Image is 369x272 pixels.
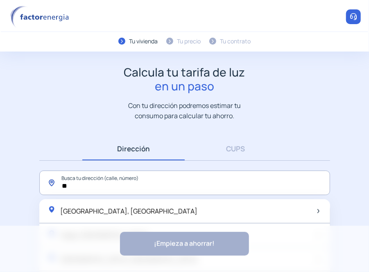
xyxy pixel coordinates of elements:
[317,209,319,213] img: arrow-next-item.svg
[124,79,245,93] span: en un paso
[82,137,185,160] a: Dirección
[177,37,201,46] div: Tu precio
[220,37,251,46] div: Tu contrato
[61,207,198,216] span: [GEOGRAPHIC_DATA], [GEOGRAPHIC_DATA]
[124,65,245,93] h1: Calcula tu tarifa de luz
[120,101,249,121] p: Con tu dirección podremos estimar tu consumo para calcular tu ahorro.
[185,137,287,160] a: CUPS
[129,37,158,46] div: Tu vivienda
[48,205,56,214] img: location-pin-green.svg
[8,6,74,28] img: logo factor
[349,13,358,21] img: llamar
